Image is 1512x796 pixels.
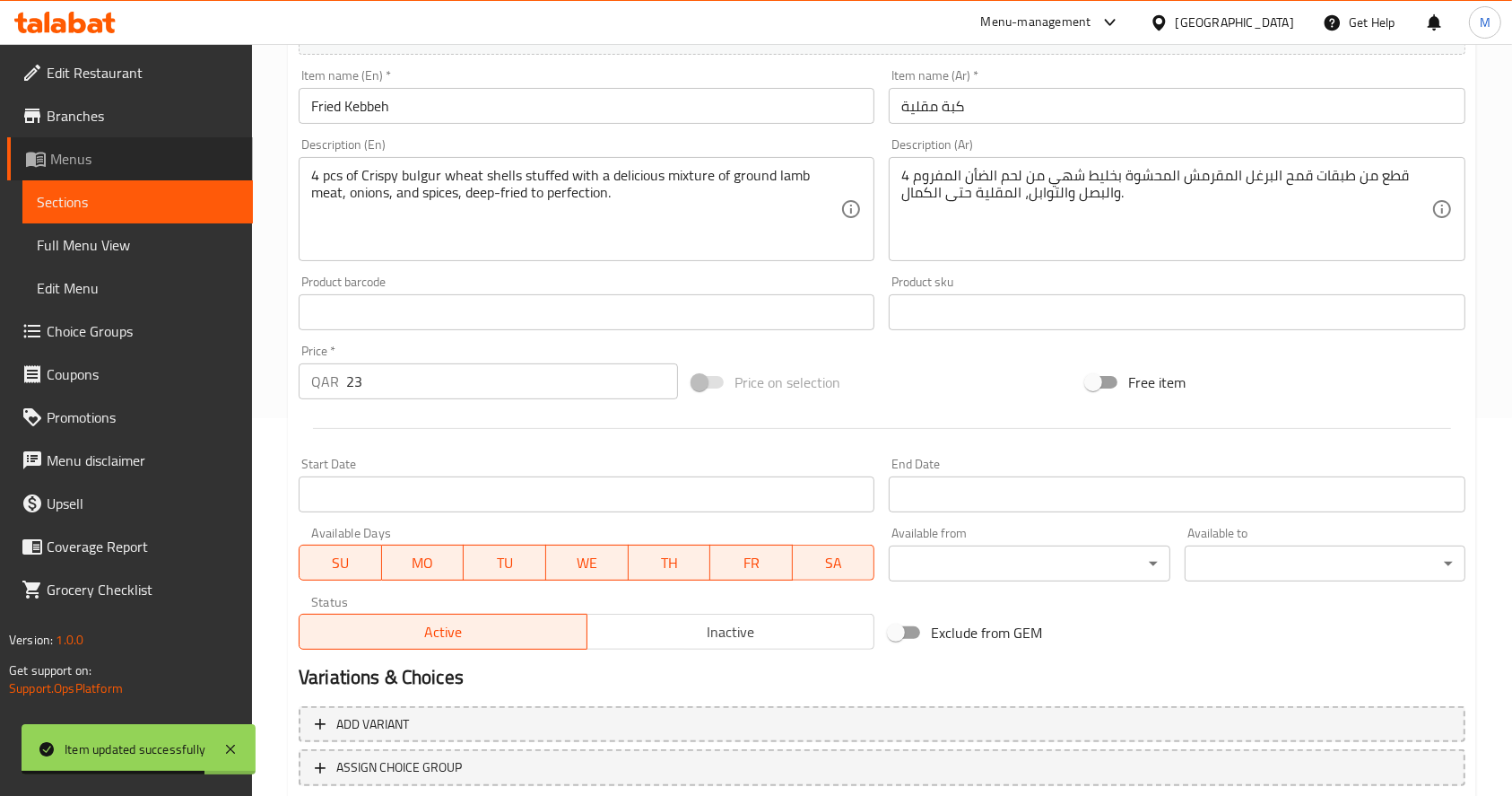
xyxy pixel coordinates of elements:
[800,550,868,576] span: SA
[889,546,1169,582] div: ​
[299,664,1465,691] h2: Variations & Choices
[7,482,253,525] a: Upsell
[471,550,539,576] span: TU
[7,51,253,94] a: Edit Restaurant
[47,320,239,342] span: Choice Groups
[9,677,123,700] a: Support.OpsPlatform
[901,167,1430,252] textarea: 4 قطع من طبقات قمح البرغل المقرمش المحشوة بخليط شهي من لحم الضأن المفروم والبصل والتوابل، المقلية...
[389,550,457,576] span: MO
[346,363,678,399] input: Please enter price
[307,619,580,645] span: Active
[629,545,711,581] button: TH
[7,568,253,611] a: Grocery Checklist
[1185,546,1465,582] div: ​
[299,706,1465,743] button: Add variant
[22,180,253,223] a: Sections
[7,439,253,482] a: Menu disclaimer
[47,407,239,428] span: Promotions
[299,294,874,330] input: Please enter product barcode
[546,545,629,581] button: WE
[717,550,786,576] span: FR
[65,739,205,759] div: Item updated successfully
[7,525,253,568] a: Coverage Report
[299,614,587,650] button: Active
[37,234,239,256] span: Full Menu View
[1176,13,1294,32] div: [GEOGRAPHIC_DATA]
[595,619,868,645] span: Inactive
[7,353,253,396] a: Coupons
[889,88,1464,124] input: Enter name Ar
[22,267,253,310] a: Edit Menu
[1128,372,1186,393] span: Free item
[22,223,253,267] a: Full Menu View
[336,713,409,736] span: Add variant
[9,628,53,652] span: Version:
[7,310,253,353] a: Choice Groups
[336,757,462,779] span: ASSIGN CHOICE GROUP
[47,493,239,514] span: Upsell
[553,550,621,576] span: WE
[734,372,840,393] span: Price on selection
[307,550,375,576] span: SU
[931,622,1042,643] span: Exclude from GEM
[793,545,875,581] button: SA
[299,88,874,124] input: Enter name En
[47,363,239,385] span: Coupons
[7,94,253,137] a: Branches
[37,277,239,299] span: Edit Menu
[311,371,339,392] p: QAR
[464,545,546,581] button: TU
[382,545,465,581] button: MO
[7,396,253,439] a: Promotions
[47,62,239,83] span: Edit Restaurant
[56,628,83,652] span: 1.0.0
[47,450,239,471] span: Menu disclaimer
[1480,13,1490,32] span: M
[889,294,1464,330] input: Please enter product sku
[9,659,91,682] span: Get support on:
[7,137,253,180] a: Menus
[587,614,875,650] button: Inactive
[50,148,239,170] span: Menus
[981,12,1091,33] div: Menu-management
[636,550,704,576] span: TH
[710,545,793,581] button: FR
[299,545,382,581] button: SU
[47,536,239,557] span: Coverage Report
[47,105,239,127] span: Branches
[311,167,840,252] textarea: 4 pcs of Crispy bulgur wheat shells stuffed with a delicious mixture of ground lamb meat, onions,...
[37,191,239,213] span: Sections
[47,579,239,600] span: Grocery Checklist
[299,749,1465,786] button: ASSIGN CHOICE GROUP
